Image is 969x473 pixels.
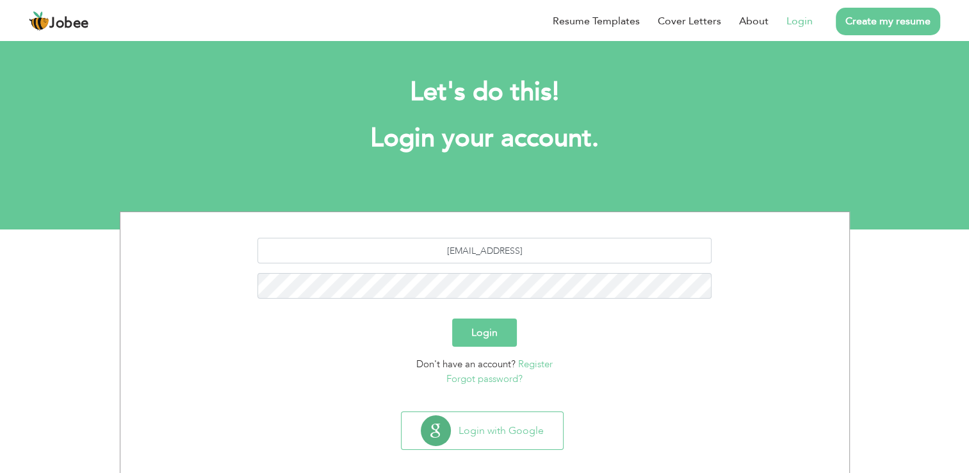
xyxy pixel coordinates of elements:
a: About [739,13,769,29]
a: Create my resume [836,8,940,35]
span: Jobee [49,17,89,31]
img: jobee.io [29,11,49,31]
a: Register [518,358,553,370]
span: Don't have an account? [416,358,516,370]
button: Login with Google [402,412,563,449]
a: Jobee [29,11,89,31]
a: Forgot password? [446,372,523,385]
h2: Let's do this! [139,76,831,109]
h1: Login your account. [139,122,831,155]
a: Login [786,13,813,29]
a: Cover Letters [658,13,721,29]
input: Email [257,238,712,263]
button: Login [452,319,517,347]
a: Resume Templates [553,13,640,29]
